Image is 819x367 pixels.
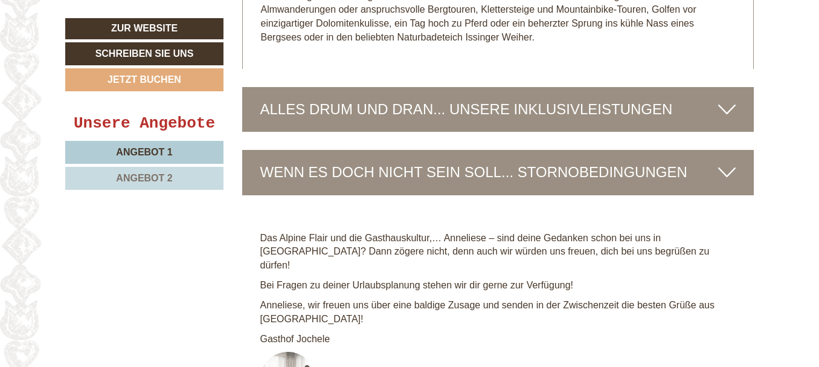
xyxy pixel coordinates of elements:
span: Angebot 2 [116,173,172,183]
p: Gasthof Jochele [260,333,736,346]
p: Bei Fragen zu deiner Urlaubsplanung stehen wir dir gerne zur Verfügung! [260,279,736,293]
div: ALLES DRUM UND DRAN... UNSERE INKLUSIVLEISTUNGEN [242,87,754,132]
div: Guten Tag, wie können wir Ihnen helfen? [9,32,199,69]
div: Freitag [210,9,265,30]
a: Jetzt buchen [65,68,223,91]
span: Angebot 1 [116,147,172,157]
a: Schreiben Sie uns [65,42,223,65]
button: Senden [397,317,475,340]
p: Anneliese, wir freuen uns über eine baldige Zusage und senden in der Zwischenzeit die besten Grüß... [260,299,736,326]
small: 14:34 [18,58,193,67]
p: Das Alpine Flair und die Gasthauskultur,… Anneliese – sind deine Gedanken schon bei uns in [GEOGR... [260,232,736,273]
div: WENN ES DOCH NICHT SEIN SOLL... STORNOBEDINGUNGEN [242,150,754,195]
a: Zur Website [65,18,223,39]
div: Unsere Angebote [65,112,223,135]
div: Hotel Gasthof Jochele [18,34,193,44]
